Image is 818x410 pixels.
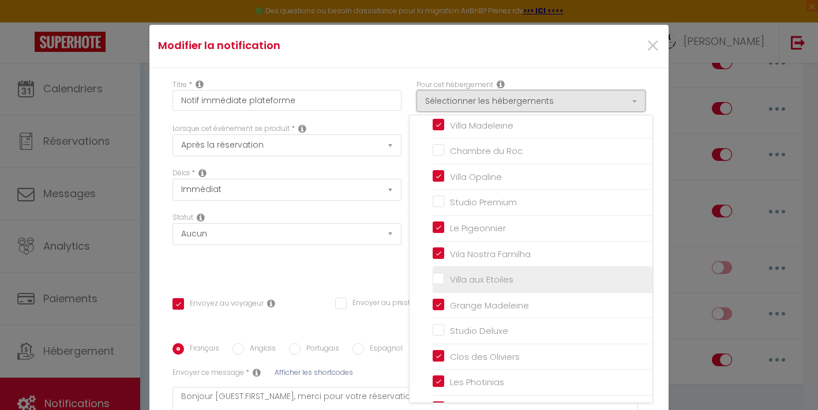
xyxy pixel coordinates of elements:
i: Sms [253,368,261,377]
label: Pour cet hébergement [416,80,493,91]
label: Statut [172,212,193,223]
span: Villa Opaline [450,171,502,183]
button: Sélectionner les hébergements [416,90,646,112]
label: Titre [172,80,187,91]
i: Event Occur [298,124,306,133]
label: Anglais [244,343,276,356]
label: Espagnol [364,343,403,356]
span: Villa Madeleine [450,119,513,131]
i: Booking status [197,213,205,222]
span: Le Pigeonnier [450,222,506,234]
i: Envoyer au voyageur [267,299,275,308]
i: Title [196,80,204,89]
i: Action Time [198,168,207,178]
label: Portugais [301,343,339,356]
button: Close [646,34,660,59]
i: This Rental [497,80,505,89]
label: Français [184,343,219,356]
h4: Modifier la notification [158,37,487,54]
span: Afficher les shortcodes [275,367,353,377]
label: Lorsque cet événement se produit [172,123,290,134]
span: Clos des Oliviers [450,351,520,363]
label: Délai [172,168,190,179]
label: Envoyer ce message [172,367,244,378]
span: Vila Nostra Familha [450,248,531,260]
span: Grange Madeleine [450,299,529,311]
span: × [646,29,660,63]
